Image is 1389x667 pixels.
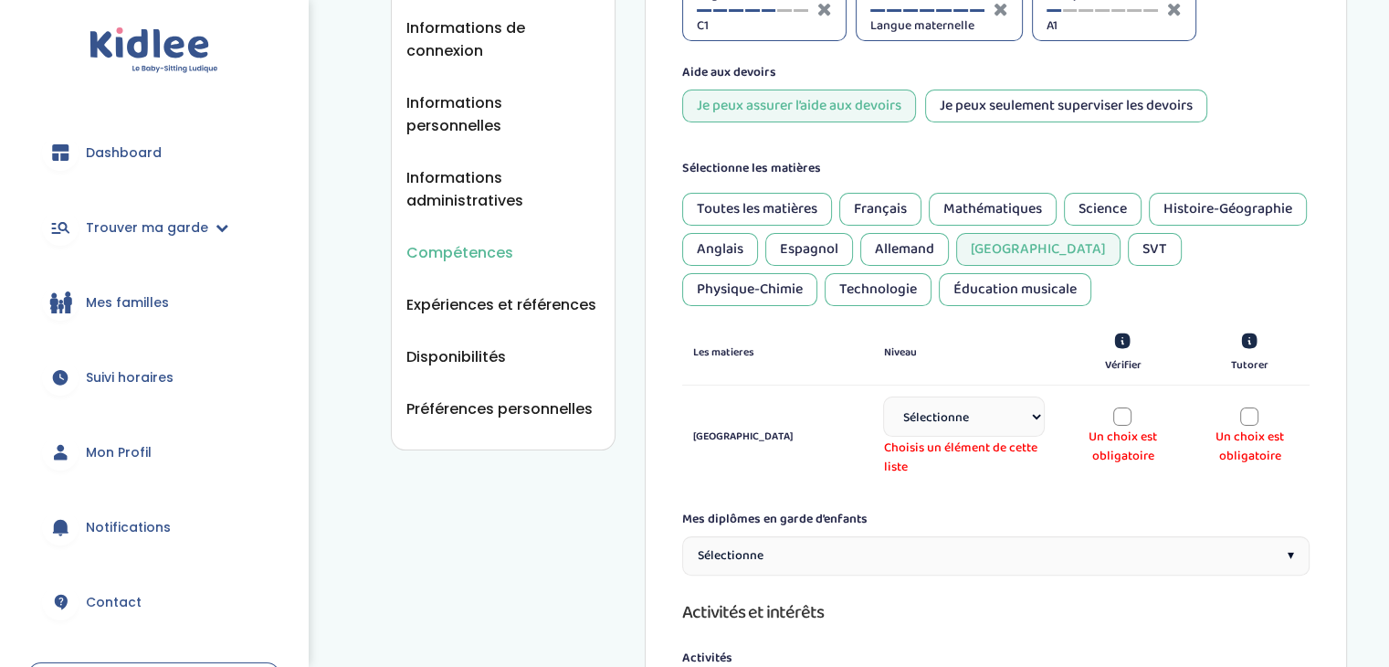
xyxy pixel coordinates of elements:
span: Notifications [86,518,171,537]
span: Dashboard [86,143,162,163]
a: Dashboard [27,120,280,185]
label: Sélectionne les matières [682,159,821,178]
label: Mes diplômes en garde d’enfants [682,510,868,529]
div: Technologie [825,273,931,306]
a: Mes familles [27,270,280,335]
label: Les matieres [693,344,754,361]
a: Notifications [27,494,280,560]
div: Je peux assurer l’aide aux devoirs [682,90,916,122]
span: Mon Profil [86,443,152,462]
label: Niveau [883,344,916,361]
div: [GEOGRAPHIC_DATA] [956,233,1121,266]
div: Éducation musicale [939,273,1091,306]
button: Disponibilités [406,345,506,368]
span: Choisis un élément de cette liste [883,439,1045,477]
span: Suivi horaires [86,368,174,387]
span: Contact [86,593,142,612]
div: Français [839,193,921,226]
div: Allemand [860,233,949,266]
span: Activités et intérêts [682,598,824,627]
a: Suivi horaires [27,344,280,410]
div: Science [1064,193,1142,226]
div: SVT [1128,233,1182,266]
button: Informations personnelles [406,91,600,137]
label: [GEOGRAPHIC_DATA] [693,429,855,445]
span: A1 [1047,16,1158,36]
label: Vérifier [1104,357,1141,374]
span: Un choix est obligatoire [1074,428,1172,466]
label: Tutorer [1231,357,1268,374]
button: Informations administratives [406,166,600,212]
span: Mes familles [86,293,169,312]
div: Toutes les matières [682,193,832,226]
a: Contact [27,569,280,635]
button: Préférences personnelles [406,397,593,420]
span: ▾ [1288,546,1294,566]
div: Histoire-Géographie [1149,193,1307,226]
img: logo.svg [89,27,218,74]
span: Sélectionne [698,546,763,566]
span: Langue maternelle [870,16,984,36]
div: Espagnol [765,233,853,266]
div: Je peux seulement superviser les devoirs [925,90,1207,122]
div: Anglais [682,233,758,266]
button: Expériences et références [406,293,596,316]
a: Trouver ma garde [27,195,280,260]
span: Un choix est obligatoire [1201,428,1299,466]
span: C1 [697,16,808,36]
span: Trouver ma garde [86,218,208,238]
button: Informations de connexion [406,16,600,62]
div: Physique-Chimie [682,273,817,306]
div: Mathématiques [929,193,1057,226]
label: Aide aux devoirs [682,63,776,82]
a: Mon Profil [27,419,280,485]
button: Compétences [406,241,513,264]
